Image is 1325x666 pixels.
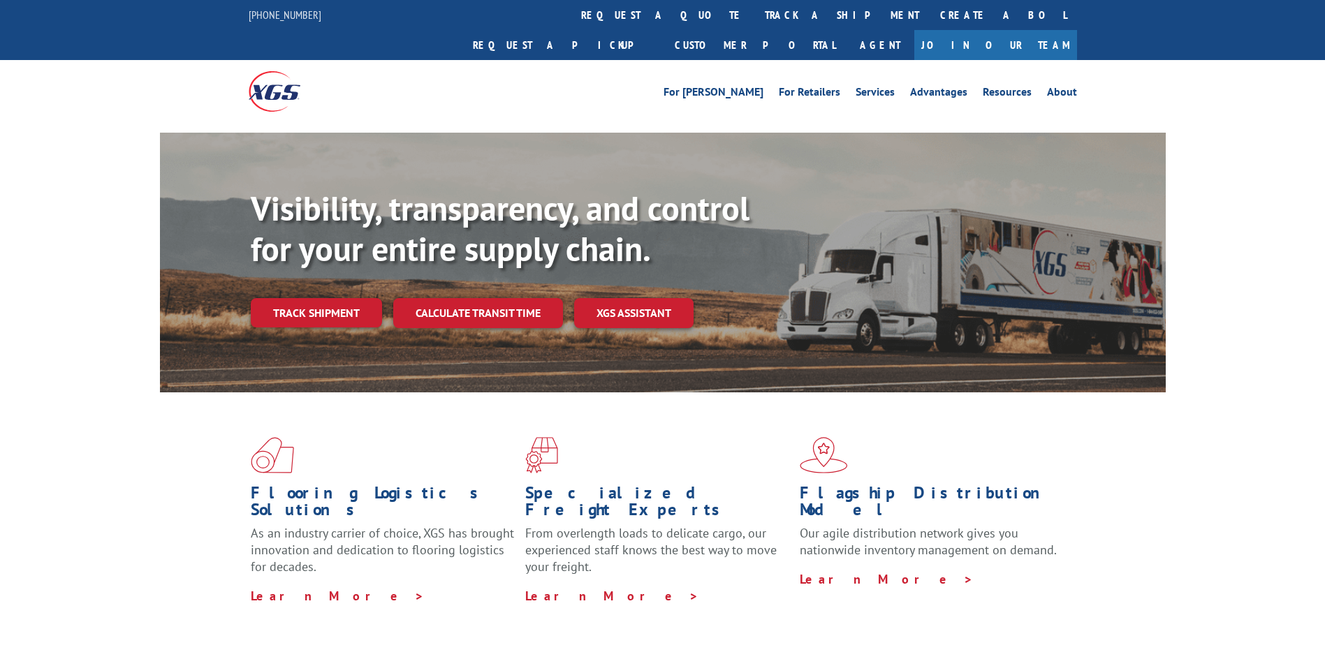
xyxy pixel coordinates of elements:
a: Learn More > [251,588,425,604]
a: Resources [983,87,1032,102]
img: xgs-icon-total-supply-chain-intelligence-red [251,437,294,473]
a: For Retailers [779,87,840,102]
a: Customer Portal [664,30,846,60]
h1: Specialized Freight Experts [525,484,789,525]
span: As an industry carrier of choice, XGS has brought innovation and dedication to flooring logistics... [251,525,514,575]
a: Advantages [910,87,967,102]
p: From overlength loads to delicate cargo, our experienced staff knows the best way to move your fr... [525,525,789,587]
a: Services [856,87,895,102]
b: Visibility, transparency, and control for your entire supply chain. [251,186,749,270]
h1: Flooring Logistics Solutions [251,484,515,525]
h1: Flagship Distribution Model [800,484,1064,525]
a: About [1047,87,1077,102]
a: Join Our Team [914,30,1077,60]
a: For [PERSON_NAME] [664,87,763,102]
a: Request a pickup [462,30,664,60]
img: xgs-icon-focused-on-flooring-red [525,437,558,473]
a: Agent [846,30,914,60]
a: Calculate transit time [393,298,563,328]
span: Our agile distribution network gives you nationwide inventory management on demand. [800,525,1057,558]
img: xgs-icon-flagship-distribution-model-red [800,437,848,473]
a: Track shipment [251,298,382,327]
a: Learn More > [800,571,974,587]
a: Learn More > [525,588,699,604]
a: [PHONE_NUMBER] [249,8,321,22]
a: XGS ASSISTANT [574,298,694,328]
